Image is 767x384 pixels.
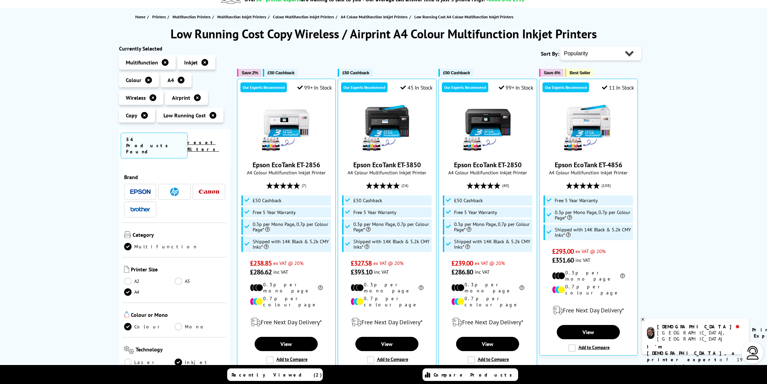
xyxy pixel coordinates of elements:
[341,169,433,176] span: A4 Colour Multifunction Inkjet Printer
[454,160,522,169] a: Epson EcoTank ET-2850
[543,82,589,92] div: Our Experts Recommend
[552,270,625,282] li: 0.3p per mono page
[552,247,574,256] span: £293.00
[353,160,421,169] a: Epson EcoTank ET-3850
[273,260,303,266] span: ex VAT @ 20%
[351,295,424,308] li: 0.7p per colour page
[341,313,433,332] div: modal_delivery
[250,295,323,308] li: 0.7p per colour page
[351,259,372,268] span: £327.58
[302,179,306,192] span: (7)
[175,277,225,285] a: A3
[557,325,620,339] a: View
[454,198,483,203] span: £50 Cashback
[241,169,332,176] span: A4 Colour Multifunction Inkjet Printer
[555,160,622,169] a: Epson EcoTank ET-4856
[124,277,175,285] a: A2
[261,148,312,155] a: Epson EcoTank ET-2856
[565,69,594,77] button: Best Seller
[353,210,396,215] span: Free 5 Year Warranty
[454,239,531,250] span: Shipped with 14K Black & 5.2k CMY Inks*
[175,359,225,366] a: Inkjet
[188,139,219,152] a: reset filters
[657,324,744,330] div: [DEMOGRAPHIC_DATA]
[250,259,272,268] span: £238.85
[184,59,198,66] span: Inkjet
[273,269,288,275] span: inc VAT
[124,288,175,296] a: A4
[563,148,614,155] a: Epson EcoTank ET-4856
[131,266,225,274] span: Printer Size
[468,356,509,364] label: Add to Compare
[124,231,131,238] img: Category
[227,368,323,381] a: Recently Viewed (2)
[442,82,488,92] div: Our Experts Recommend
[124,346,134,354] img: Technology
[135,13,147,20] a: Home
[242,70,258,75] span: Save 2%
[563,103,614,154] img: Epson EcoTank ET-4856
[119,45,230,52] div: Currently Selected
[268,70,294,75] span: £50 Cashback
[253,160,320,169] a: Epson EcoTank ET-2856
[119,26,648,42] h1: Low Running Cost Copy Wireless / Airprint A4 Colour Multifunction Inkjet Printers
[126,59,158,66] span: Multifunction
[414,14,513,19] span: Low Running Cost A4 Colour Multifunction Inkjet Printers
[746,346,760,360] img: user-headset-light.svg
[338,69,373,77] button: £50 Cashback
[173,13,212,20] a: Multifunction Printers
[240,82,287,92] div: Our Experts Recommend
[361,148,412,155] a: Epson EcoTank ET-3850
[341,13,409,20] a: A4 Colour Multifunction Inkjet Printers
[133,231,225,239] span: Category
[261,103,312,154] img: Epson EcoTank ET-2856
[602,179,611,192] span: (108)
[454,210,497,215] span: Free 5 Year Warranty
[342,70,369,75] span: £50 Cashback
[568,344,610,352] label: Add to Compare
[253,198,281,203] span: £50 Cashback
[250,282,323,294] li: 0.3p per mono page
[130,207,151,212] img: Brother
[451,259,473,268] span: £239.00
[539,69,564,77] button: Save 4%
[353,198,382,203] span: £50 Cashback
[126,94,146,101] span: Wireless
[297,84,332,91] div: 99+ In Stock
[373,260,404,266] span: ex VAT @ 20%
[124,311,129,318] img: Colour or Mono
[253,210,296,215] span: Free 5 Year Warranty
[361,103,412,154] img: Epson EcoTank ET-3850
[121,133,188,158] span: 54 Products Found
[355,337,418,351] a: View
[199,190,219,194] img: Canon
[575,248,606,254] span: ex VAT @ 20%
[124,323,175,330] a: Colour
[126,112,137,119] span: Copy
[543,169,634,176] span: A4 Colour Multifunction Inkjet Printer
[555,198,598,203] span: Free 5 Year Warranty
[172,94,190,101] span: Airprint
[217,13,268,20] a: Multifunction Inkjet Printers
[173,13,211,20] span: Multifunction Printers
[237,69,261,77] button: Save 2%
[422,368,518,381] a: Compare Products
[442,313,533,332] div: modal_delivery
[175,323,225,330] a: Mono
[541,50,559,57] span: Sort By:
[353,222,430,232] span: 0.3p per Mono Page, 0.7p per Colour Page*
[255,337,318,351] a: View
[555,210,631,220] span: 0.3p per Mono Page, 0.7p per Colour Page*
[351,282,424,294] li: 0.3p per mono page
[451,282,524,294] li: 0.3p per mono page
[232,372,322,378] span: Recently Viewed (2)
[266,356,308,364] label: Add to Compare
[130,188,151,196] a: Epson
[152,13,168,20] a: Printers
[434,372,516,378] span: Compare Products
[657,330,744,342] div: [GEOGRAPHIC_DATA], [GEOGRAPHIC_DATA]
[136,346,225,355] span: Technology
[401,179,408,192] span: (24)
[199,188,219,196] a: Canon
[263,69,298,77] button: £50 Cashback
